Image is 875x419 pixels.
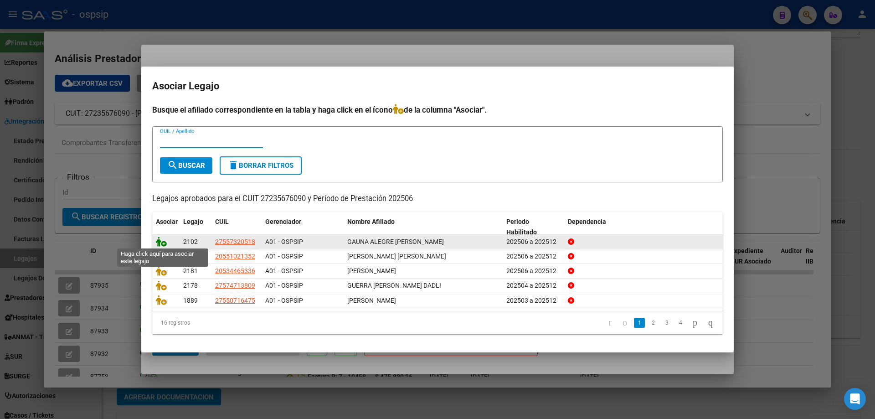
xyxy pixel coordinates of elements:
span: A01 - OSPSIP [265,238,303,245]
span: Buscar [167,161,205,170]
span: 20551021352 [215,253,255,260]
span: Asociar [156,218,178,225]
span: Gerenciador [265,218,301,225]
datatable-header-cell: Nombre Afiliado [344,212,503,242]
span: A01 - OSPSIP [265,267,303,274]
span: A01 - OSPSIP [265,282,303,289]
li: page 4 [674,315,687,331]
h2: Asociar Legajo [152,78,723,95]
span: DOMINGUEZ TOLOZA JOAQUIN [347,267,396,274]
a: go to previous page [618,318,631,328]
span: 2204 [183,253,198,260]
datatable-header-cell: CUIL [211,212,262,242]
div: 202506 a 202512 [506,266,561,276]
span: A01 - OSPSIP [265,297,303,304]
span: Nombre Afiliado [347,218,395,225]
span: GUERRA OÑA EVANGELINA DADLI [347,282,441,289]
span: ROSLER PACHAO SANTINO MATEO [347,253,446,260]
a: 2 [648,318,659,328]
datatable-header-cell: Legajo [180,212,211,242]
span: 27550716475 [215,297,255,304]
datatable-header-cell: Gerenciador [262,212,344,242]
span: 2178 [183,282,198,289]
span: 20534465336 [215,267,255,274]
div: 202503 a 202512 [506,295,561,306]
mat-icon: search [167,160,178,171]
span: Legajo [183,218,203,225]
span: CUIL [215,218,229,225]
p: Legajos aprobados para el CUIT 27235676090 y Período de Prestación 202506 [152,193,723,205]
a: go to last page [704,318,717,328]
mat-icon: delete [228,160,239,171]
a: 1 [634,318,645,328]
span: Periodo Habilitado [506,218,537,236]
span: Borrar Filtros [228,161,293,170]
span: 27574713809 [215,282,255,289]
li: page 2 [646,315,660,331]
div: 202506 a 202512 [506,251,561,262]
li: page 1 [633,315,646,331]
button: Buscar [160,157,212,174]
span: A01 - OSPSIP [265,253,303,260]
div: 16 registros [152,311,265,334]
a: 3 [661,318,672,328]
div: Open Intercom Messenger [844,388,866,410]
span: 27557320518 [215,238,255,245]
span: 2102 [183,238,198,245]
a: 4 [675,318,686,328]
datatable-header-cell: Periodo Habilitado [503,212,564,242]
a: go to next page [689,318,701,328]
span: 1889 [183,297,198,304]
div: 202504 a 202512 [506,280,561,291]
datatable-header-cell: Asociar [152,212,180,242]
datatable-header-cell: Dependencia [564,212,723,242]
a: go to first page [604,318,616,328]
div: 202506 a 202512 [506,237,561,247]
span: ROMANO MORA AGOSTINA [347,297,396,304]
h4: Busque el afiliado correspondiente en la tabla y haga click en el ícono de la columna "Asociar". [152,104,723,116]
li: page 3 [660,315,674,331]
span: 2181 [183,267,198,274]
button: Borrar Filtros [220,156,302,175]
span: GAUNA ALEGRE SOFIA MICAELA [347,238,444,245]
span: Dependencia [568,218,606,225]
